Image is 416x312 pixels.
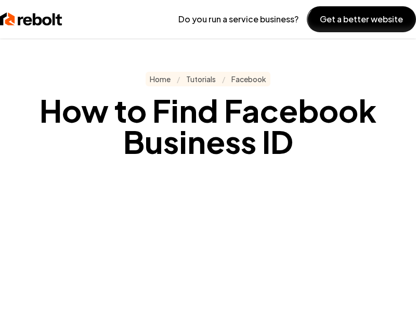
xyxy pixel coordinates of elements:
[186,74,216,84] a: Tutorials
[8,95,408,157] h1: How to Find Facebook Business ID
[222,74,225,84] span: /
[150,74,171,84] a: Home
[307,6,416,32] button: Get a better website
[231,74,266,84] a: Facebook
[177,74,180,84] span: /
[178,13,298,25] p: Do you run a service business?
